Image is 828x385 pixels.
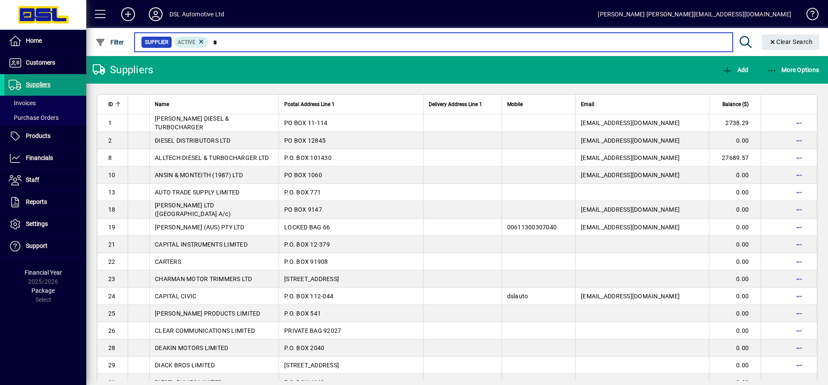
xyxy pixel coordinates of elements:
[26,37,42,44] span: Home
[792,341,806,355] button: More options
[284,241,330,248] span: P.O. BOX 12-379
[709,184,761,201] td: 0.00
[26,81,50,88] span: Suppliers
[507,224,557,231] span: 00611300307040
[792,255,806,269] button: More options
[284,344,324,351] span: P.O. BOX 2040
[4,169,86,191] a: Staff
[709,166,761,184] td: 0.00
[4,96,86,110] a: Invoices
[284,275,339,282] span: [STREET_ADDRESS]
[722,66,748,73] span: Add
[581,206,680,213] span: [EMAIL_ADDRESS][DOMAIN_NAME]
[4,125,86,147] a: Products
[155,100,273,109] div: Name
[155,258,181,265] span: CARTERS
[108,206,116,213] span: 18
[25,269,62,276] span: Financial Year
[155,293,196,300] span: CAPITAL CIVIC
[284,327,341,334] span: PRIVATE BAG 92027
[155,154,269,161] span: ALLTECH DIESEL & TURBOCHARGER LTD
[792,272,806,286] button: More options
[709,305,761,322] td: 0.00
[93,63,153,77] div: Suppliers
[108,293,116,300] span: 24
[155,310,260,317] span: [PERSON_NAME] PRODUCTS LIMITED
[155,362,215,369] span: DIACK BROS LIMITED
[9,114,59,121] span: Purchase Orders
[93,34,126,50] button: Filter
[95,39,124,46] span: Filter
[108,362,116,369] span: 29
[709,219,761,236] td: 0.00
[108,172,116,178] span: 10
[284,362,339,369] span: [STREET_ADDRESS]
[709,270,761,288] td: 0.00
[709,236,761,253] td: 0.00
[598,7,791,21] div: [PERSON_NAME] [PERSON_NAME][EMAIL_ADDRESS][DOMAIN_NAME]
[108,275,116,282] span: 23
[155,172,243,178] span: ANSIN & MONTEITH (1987) LTD
[108,189,116,196] span: 13
[26,198,47,205] span: Reports
[155,115,229,131] span: [PERSON_NAME] DIESEL & TURBOCHARGER
[715,100,756,109] div: Balance ($)
[142,6,169,22] button: Profile
[709,322,761,339] td: 0.00
[108,154,112,161] span: 8
[709,114,761,132] td: 2738.29
[155,224,244,231] span: [PERSON_NAME] (AUS) PTY LTD
[26,220,48,227] span: Settings
[792,168,806,182] button: More options
[9,100,36,106] span: Invoices
[4,52,86,74] a: Customers
[581,100,704,109] div: Email
[792,203,806,216] button: More options
[429,100,482,109] span: Delivery Address Line 1
[155,241,248,248] span: CAPITAL INSTRUMENTS LIMITED
[178,39,195,45] span: Active
[155,189,239,196] span: AUTO TRADE SUPPLY LIMITED
[284,154,332,161] span: P.O. BOX 101430
[769,38,813,45] span: Clear Search
[284,100,335,109] span: Postal Address Line 1
[709,149,761,166] td: 27689.57
[155,202,231,217] span: [PERSON_NAME] LTD ([GEOGRAPHIC_DATA] A/c)
[108,100,122,109] div: ID
[108,224,116,231] span: 19
[800,2,817,30] a: Knowledge Base
[174,37,209,48] mat-chip: Activation Status: Active
[4,235,86,257] a: Support
[284,172,322,178] span: PO BOX 1060
[720,62,750,78] button: Add
[4,191,86,213] a: Reports
[507,100,523,109] span: Mobile
[108,327,116,334] span: 26
[792,116,806,130] button: More options
[709,339,761,357] td: 0.00
[792,185,806,199] button: More options
[722,100,749,109] span: Balance ($)
[581,154,680,161] span: [EMAIL_ADDRESS][DOMAIN_NAME]
[4,213,86,235] a: Settings
[507,293,528,300] span: dslauto
[709,288,761,305] td: 0.00
[792,358,806,372] button: More options
[507,100,570,109] div: Mobile
[581,119,680,126] span: [EMAIL_ADDRESS][DOMAIN_NAME]
[108,137,112,144] span: 2
[155,344,228,351] span: DEAKIN MOTORS LIMITED
[108,100,113,109] span: ID
[26,242,47,249] span: Support
[709,357,761,374] td: 0.00
[284,293,333,300] span: P.O. BOX 112-044
[284,258,328,265] span: P.O. BOX 91908
[108,119,112,126] span: 1
[26,176,39,183] span: Staff
[155,327,255,334] span: CLEAR COMMUNICATIONS LIMITED
[581,172,680,178] span: [EMAIL_ADDRESS][DOMAIN_NAME]
[767,66,819,73] span: More Options
[26,154,53,161] span: Financials
[765,62,822,78] button: More Options
[581,100,594,109] span: Email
